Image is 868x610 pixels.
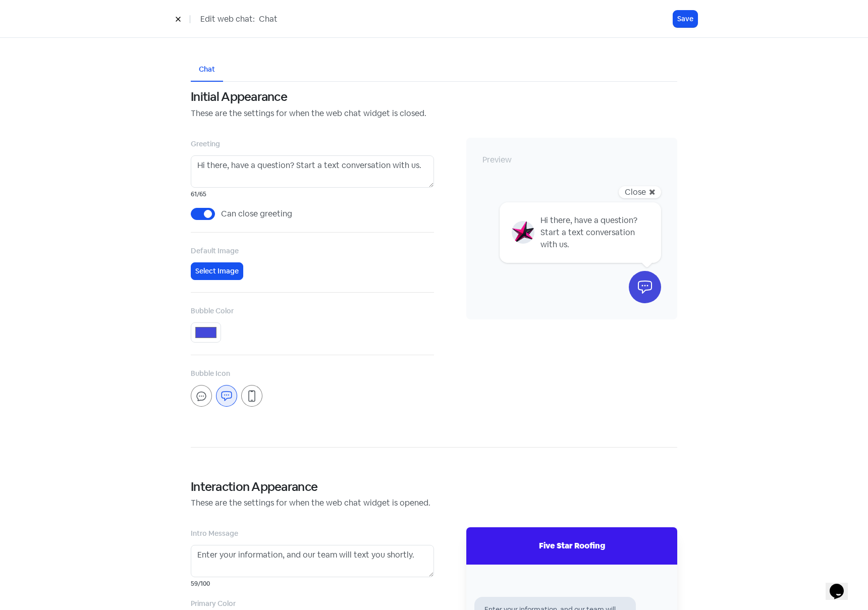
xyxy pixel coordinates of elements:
[200,13,255,25] span: Edit web chat:
[199,64,215,75] div: Chat
[191,306,234,316] label: Bubble Color
[649,188,655,196] span: ✖
[191,190,206,199] small: 61/65
[221,208,292,220] label: Can close greeting
[191,528,238,539] label: Intro Message
[191,139,220,149] label: Greeting
[191,368,230,379] label: Bubble Icon
[191,246,239,256] label: Default Image
[191,598,236,609] label: Primary Color
[534,214,649,251] div: Hi there, have a question? Start a text conversation with us.
[482,154,661,166] div: Preview
[539,540,605,552] div: Five Star Roofing
[191,107,677,120] div: These are the settings for when the web chat widget is closed.
[826,570,858,600] iframe: chat widget
[191,497,677,509] div: These are the settings for when the web chat widget is opened.
[619,186,661,198] div: Close
[191,579,210,589] small: 59/100
[191,480,677,494] h4: Interaction Appearance
[191,262,243,280] button: Select Image
[673,11,697,27] button: Save
[191,90,677,104] h4: Initial Appearance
